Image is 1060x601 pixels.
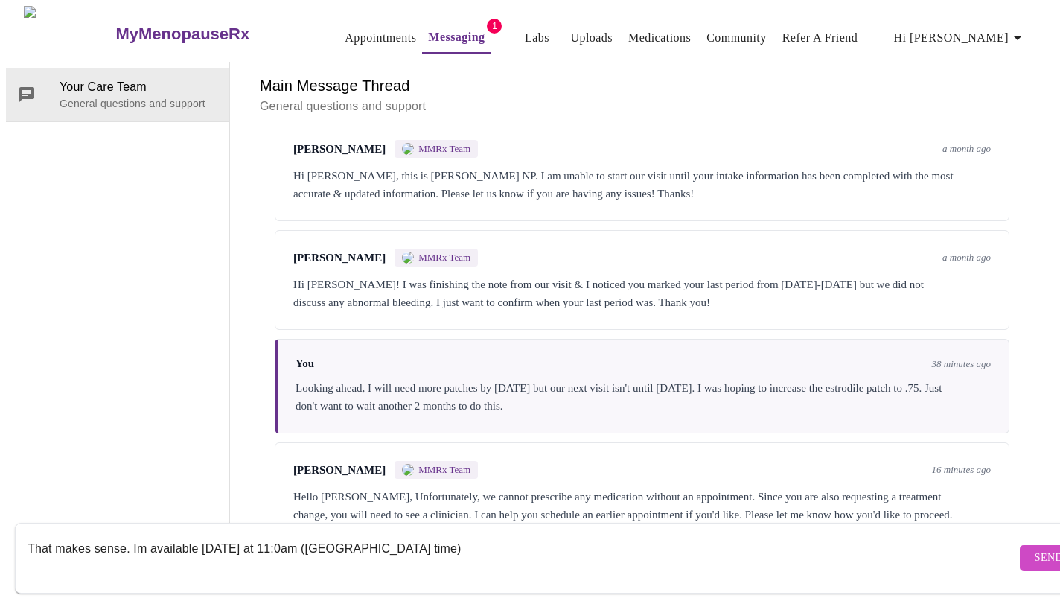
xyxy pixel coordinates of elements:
img: MMRX [402,143,414,155]
a: Messaging [428,27,485,48]
p: General questions and support [60,96,217,111]
textarea: Send a message about your appointment [28,534,1016,582]
div: Looking ahead, I will need more patches by [DATE] but our next visit isn't until [DATE]. I was ho... [296,379,991,415]
button: Refer a Friend [776,23,864,53]
button: Community [700,23,773,53]
a: Community [706,28,767,48]
a: Refer a Friend [782,28,858,48]
a: MyMenopauseRx [114,8,309,60]
span: [PERSON_NAME] [293,464,386,477]
button: Messaging [422,22,491,54]
span: [PERSON_NAME] [293,252,386,264]
span: a month ago [942,143,991,155]
a: Labs [525,28,549,48]
span: Your Care Team [60,78,217,96]
span: MMRx Team [418,252,470,264]
button: Uploads [564,23,619,53]
button: Appointments [339,23,422,53]
div: Your Care TeamGeneral questions and support [6,68,229,121]
h6: Main Message Thread [260,74,1024,98]
h3: MyMenopauseRx [115,25,249,44]
span: [PERSON_NAME] [293,143,386,156]
p: General questions and support [260,98,1024,115]
span: 16 minutes ago [932,464,991,476]
img: MyMenopauseRx Logo [24,6,114,62]
span: MMRx Team [418,143,470,155]
a: Uploads [570,28,613,48]
span: a month ago [942,252,991,264]
span: MMRx Team [418,464,470,476]
img: MMRX [402,252,414,264]
div: Hello [PERSON_NAME], Unfortunately, we cannot prescribe any medication without an appointment. Si... [293,488,991,524]
span: 38 minutes ago [932,358,991,370]
a: Medications [628,28,691,48]
span: You [296,357,314,370]
span: Hi [PERSON_NAME] [894,28,1027,48]
span: 1 [487,19,502,34]
div: Hi [PERSON_NAME]! I was finishing the note from our visit & I noticed you marked your last period... [293,276,991,311]
div: Hi [PERSON_NAME], this is [PERSON_NAME] NP. I am unable to start our visit until your intake info... [293,167,991,203]
button: Medications [622,23,697,53]
a: Appointments [345,28,416,48]
button: Hi [PERSON_NAME] [888,23,1032,53]
button: Labs [513,23,561,53]
img: MMRX [402,464,414,476]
